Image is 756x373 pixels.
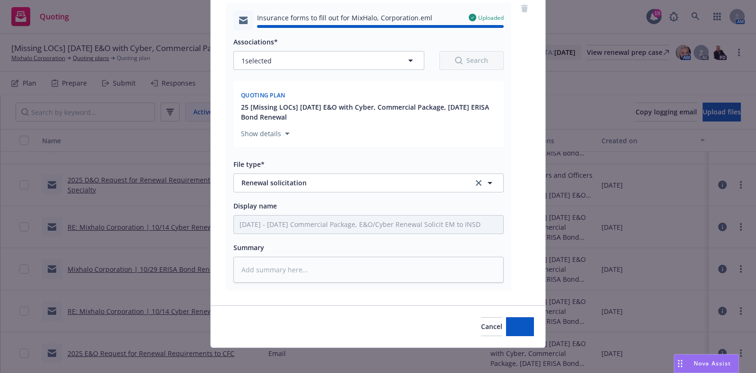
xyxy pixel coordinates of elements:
span: Renewal solicitation [241,178,460,188]
span: Uploaded [478,14,504,22]
span: File type* [233,160,265,169]
input: Add display name here... [234,216,503,234]
button: 1selected [233,51,424,70]
span: Cancel [481,322,502,331]
span: Add files [506,322,534,331]
div: Drag to move [674,355,686,373]
span: Associations* [233,37,278,46]
span: Summary [233,243,264,252]
span: Nova Assist [694,359,731,367]
button: Nova Assist [674,354,739,373]
span: Quoting plan [241,91,285,99]
button: 25 [Missing LOCs] [DATE] E&O with Cyber, Commercial Package, [DATE] ERISA Bond Renewal [241,102,498,122]
a: clear selection [473,177,484,189]
span: Display name [233,201,277,210]
span: Insurance forms to fill out for MixHalo, Corporation.eml [257,13,432,23]
button: Renewal solicitationclear selection [233,173,504,192]
span: 1 selected [241,56,272,66]
a: remove [519,3,530,14]
button: Show details [237,128,293,139]
button: Add files [506,317,534,336]
button: Cancel [481,317,502,336]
